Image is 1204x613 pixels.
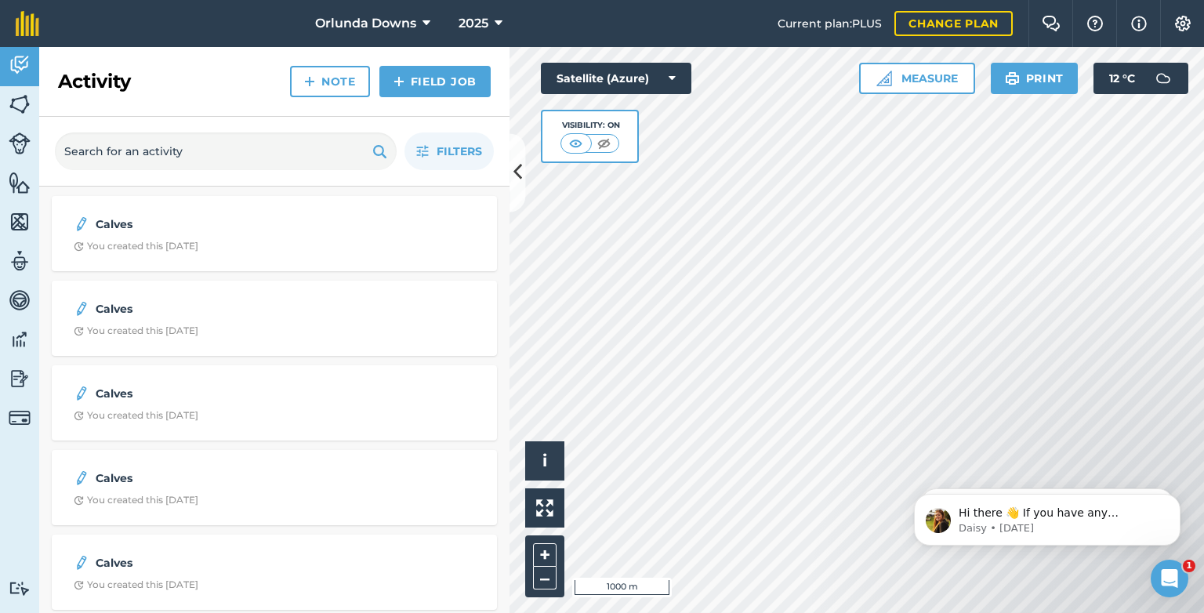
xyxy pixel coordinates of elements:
img: svg+xml;base64,PHN2ZyB4bWxucz0iaHR0cDovL3d3dy53My5vcmcvMjAwMC9zdmciIHdpZHRoPSIxNCIgaGVpZ2h0PSIyNC... [393,72,404,91]
a: Note [290,66,370,97]
h2: Activity [58,69,131,94]
img: svg+xml;base64,PD94bWwgdmVyc2lvbj0iMS4wIiBlbmNvZGluZz0idXRmLTgiPz4KPCEtLSBHZW5lcmF0b3I6IEFkb2JlIE... [9,132,31,154]
input: Search for an activity [55,132,397,170]
a: Field Job [379,66,491,97]
img: Clock with arrow pointing clockwise [74,580,84,590]
img: svg+xml;base64,PHN2ZyB4bWxucz0iaHR0cDovL3d3dy53My5vcmcvMjAwMC9zdmciIHdpZHRoPSI1NiIgaGVpZ2h0PSI2MC... [9,210,31,234]
button: Filters [404,132,494,170]
img: svg+xml;base64,PHN2ZyB4bWxucz0iaHR0cDovL3d3dy53My5vcmcvMjAwMC9zdmciIHdpZHRoPSIxNCIgaGVpZ2h0PSIyNC... [304,72,315,91]
span: Filters [437,143,482,160]
a: Change plan [894,11,1013,36]
img: svg+xml;base64,PD94bWwgdmVyc2lvbj0iMS4wIiBlbmNvZGluZz0idXRmLTgiPz4KPCEtLSBHZW5lcmF0b3I6IEFkb2JlIE... [74,469,89,488]
strong: Calves [96,385,344,402]
img: svg+xml;base64,PD94bWwgdmVyc2lvbj0iMS4wIiBlbmNvZGluZz0idXRmLTgiPz4KPCEtLSBHZW5lcmF0b3I6IEFkb2JlIE... [74,299,89,318]
span: Orlunda Downs [315,14,416,33]
a: CalvesClock with arrow pointing clockwiseYou created this [DATE] [61,459,488,516]
strong: Calves [96,554,344,571]
button: + [533,543,557,567]
img: svg+xml;base64,PD94bWwgdmVyc2lvbj0iMS4wIiBlbmNvZGluZz0idXRmLTgiPz4KPCEtLSBHZW5lcmF0b3I6IEFkb2JlIE... [9,328,31,351]
img: svg+xml;base64,PHN2ZyB4bWxucz0iaHR0cDovL3d3dy53My5vcmcvMjAwMC9zdmciIHdpZHRoPSI1MCIgaGVpZ2h0PSI0MC... [566,136,586,151]
img: svg+xml;base64,PD94bWwgdmVyc2lvbj0iMS4wIiBlbmNvZGluZz0idXRmLTgiPz4KPCEtLSBHZW5lcmF0b3I6IEFkb2JlIE... [74,215,89,234]
img: A cog icon [1173,16,1192,31]
img: fieldmargin Logo [16,11,39,36]
div: You created this [DATE] [74,579,198,591]
img: Two speech bubbles overlapping with the left bubble in the forefront [1042,16,1061,31]
img: Clock with arrow pointing clockwise [74,241,84,252]
img: A question mark icon [1086,16,1104,31]
a: CalvesClock with arrow pointing clockwiseYou created this [DATE] [61,205,488,262]
img: Clock with arrow pointing clockwise [74,495,84,506]
strong: Calves [96,300,344,317]
img: svg+xml;base64,PD94bWwgdmVyc2lvbj0iMS4wIiBlbmNvZGluZz0idXRmLTgiPz4KPCEtLSBHZW5lcmF0b3I6IEFkb2JlIE... [9,407,31,429]
div: You created this [DATE] [74,409,198,422]
img: svg+xml;base64,PD94bWwgdmVyc2lvbj0iMS4wIiBlbmNvZGluZz0idXRmLTgiPz4KPCEtLSBHZW5lcmF0b3I6IEFkb2JlIE... [9,367,31,390]
span: 2025 [459,14,488,33]
img: svg+xml;base64,PHN2ZyB4bWxucz0iaHR0cDovL3d3dy53My5vcmcvMjAwMC9zdmciIHdpZHRoPSIxOSIgaGVpZ2h0PSIyNC... [1005,69,1020,88]
strong: Calves [96,470,344,487]
div: You created this [DATE] [74,325,198,337]
img: svg+xml;base64,PHN2ZyB4bWxucz0iaHR0cDovL3d3dy53My5vcmcvMjAwMC9zdmciIHdpZHRoPSI1NiIgaGVpZ2h0PSI2MC... [9,171,31,194]
button: – [533,567,557,589]
span: 1 [1183,560,1195,572]
img: Four arrows, one pointing top left, one top right, one bottom right and the last bottom left [536,499,553,517]
img: Ruler icon [876,71,892,86]
a: CalvesClock with arrow pointing clockwiseYou created this [DATE] [61,290,488,346]
img: svg+xml;base64,PD94bWwgdmVyc2lvbj0iMS4wIiBlbmNvZGluZz0idXRmLTgiPz4KPCEtLSBHZW5lcmF0b3I6IEFkb2JlIE... [9,581,31,596]
img: svg+xml;base64,PHN2ZyB4bWxucz0iaHR0cDovL3d3dy53My5vcmcvMjAwMC9zdmciIHdpZHRoPSI1MCIgaGVpZ2h0PSI0MC... [594,136,614,151]
span: Current plan : PLUS [778,15,882,32]
img: Clock with arrow pointing clockwise [74,326,84,336]
div: You created this [DATE] [74,240,198,252]
iframe: Intercom notifications message [890,461,1204,571]
img: svg+xml;base64,PHN2ZyB4bWxucz0iaHR0cDovL3d3dy53My5vcmcvMjAwMC9zdmciIHdpZHRoPSIxNyIgaGVpZ2h0PSIxNy... [1131,14,1147,33]
button: Measure [859,63,975,94]
span: i [542,451,547,470]
img: svg+xml;base64,PD94bWwgdmVyc2lvbj0iMS4wIiBlbmNvZGluZz0idXRmLTgiPz4KPCEtLSBHZW5lcmF0b3I6IEFkb2JlIE... [9,53,31,77]
a: CalvesClock with arrow pointing clockwiseYou created this [DATE] [61,375,488,431]
iframe: Intercom live chat [1151,560,1188,597]
div: Visibility: On [560,119,620,132]
div: You created this [DATE] [74,494,198,506]
button: i [525,441,564,481]
strong: Calves [96,216,344,233]
img: svg+xml;base64,PHN2ZyB4bWxucz0iaHR0cDovL3d3dy53My5vcmcvMjAwMC9zdmciIHdpZHRoPSIxOSIgaGVpZ2h0PSIyNC... [372,142,387,161]
span: 12 ° C [1109,63,1135,94]
img: svg+xml;base64,PD94bWwgdmVyc2lvbj0iMS4wIiBlbmNvZGluZz0idXRmLTgiPz4KPCEtLSBHZW5lcmF0b3I6IEFkb2JlIE... [74,384,89,403]
img: Clock with arrow pointing clockwise [74,411,84,421]
a: CalvesClock with arrow pointing clockwiseYou created this [DATE] [61,544,488,600]
img: svg+xml;base64,PD94bWwgdmVyc2lvbj0iMS4wIiBlbmNvZGluZz0idXRmLTgiPz4KPCEtLSBHZW5lcmF0b3I6IEFkb2JlIE... [9,288,31,312]
img: svg+xml;base64,PD94bWwgdmVyc2lvbj0iMS4wIiBlbmNvZGluZz0idXRmLTgiPz4KPCEtLSBHZW5lcmF0b3I6IEFkb2JlIE... [74,553,89,572]
button: 12 °C [1093,63,1188,94]
button: Satellite (Azure) [541,63,691,94]
button: Print [991,63,1079,94]
img: svg+xml;base64,PD94bWwgdmVyc2lvbj0iMS4wIiBlbmNvZGluZz0idXRmLTgiPz4KPCEtLSBHZW5lcmF0b3I6IEFkb2JlIE... [1148,63,1179,94]
img: svg+xml;base64,PD94bWwgdmVyc2lvbj0iMS4wIiBlbmNvZGluZz0idXRmLTgiPz4KPCEtLSBHZW5lcmF0b3I6IEFkb2JlIE... [9,249,31,273]
img: svg+xml;base64,PHN2ZyB4bWxucz0iaHR0cDovL3d3dy53My5vcmcvMjAwMC9zdmciIHdpZHRoPSI1NiIgaGVpZ2h0PSI2MC... [9,92,31,116]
